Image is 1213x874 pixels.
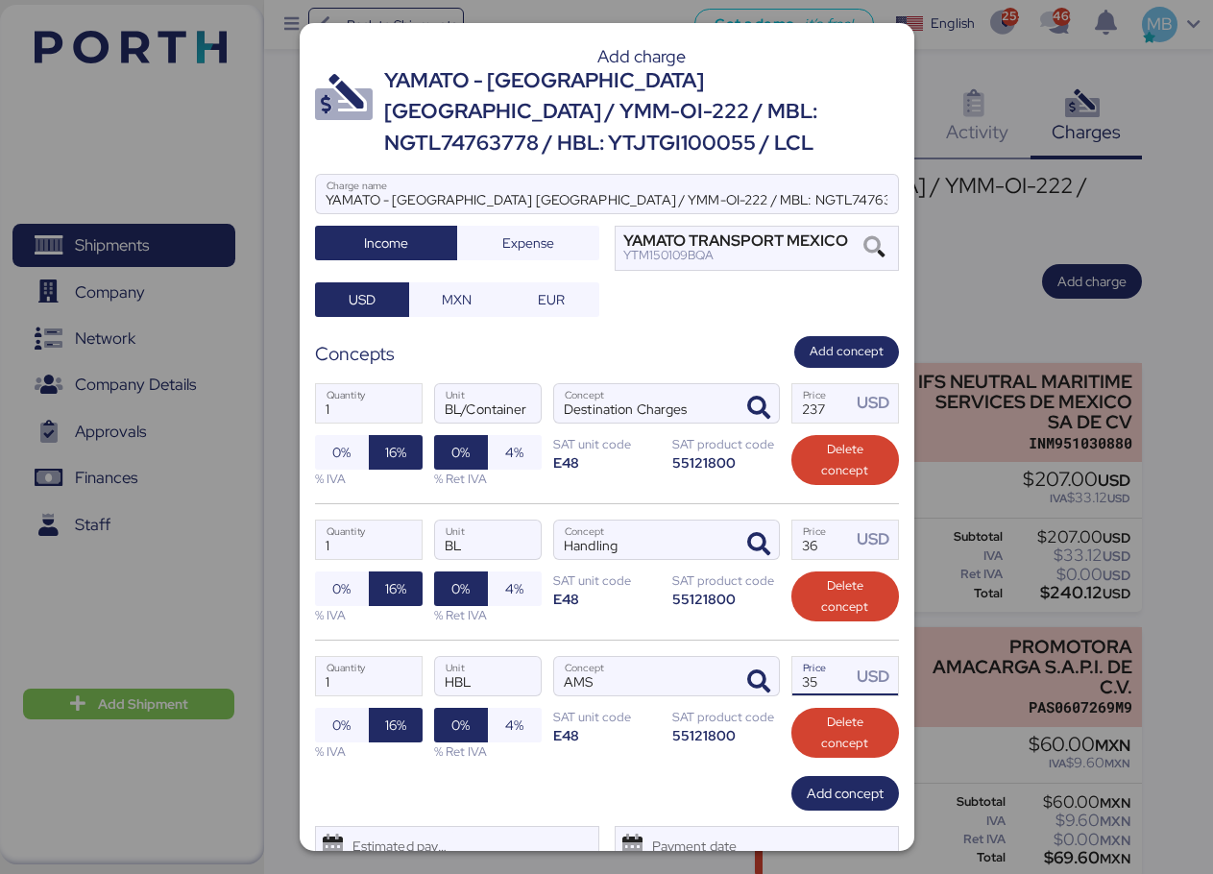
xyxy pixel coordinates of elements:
[315,340,395,368] div: Concepts
[791,708,899,758] button: Delete concept
[810,341,884,362] span: Add concept
[553,453,661,472] div: E48
[488,435,542,470] button: 4%
[315,435,369,470] button: 0%
[457,226,599,260] button: Expense
[791,776,899,811] button: Add concept
[553,708,661,726] div: SAT unit code
[623,249,848,262] div: YTM150109BQA
[554,657,733,695] input: Concept
[434,708,488,742] button: 0%
[315,282,410,317] button: USD
[553,590,661,608] div: E48
[553,571,661,590] div: SAT unit code
[739,524,779,565] button: ConceptConcept
[553,726,661,744] div: E48
[434,742,542,761] div: % Ret IVA
[857,527,897,551] div: USD
[505,441,523,464] span: 4%
[442,288,472,311] span: MXN
[369,435,423,470] button: 16%
[672,453,780,472] div: 55121800
[554,384,733,423] input: Concept
[623,234,848,248] div: YAMATO TRANSPORT MEXICO
[451,577,470,600] span: 0%
[739,662,779,702] button: ConceptConcept
[504,282,599,317] button: EUR
[409,282,504,317] button: MXN
[316,521,422,559] input: Quantity
[315,470,423,488] div: % IVA
[451,441,470,464] span: 0%
[315,226,457,260] button: Income
[435,521,541,559] input: Unit
[672,726,780,744] div: 55121800
[857,391,897,415] div: USD
[434,435,488,470] button: 0%
[505,714,523,737] span: 4%
[434,571,488,606] button: 0%
[332,577,351,600] span: 0%
[792,384,852,423] input: Price
[672,590,780,608] div: 55121800
[792,521,852,559] input: Price
[315,742,423,761] div: % IVA
[385,577,406,600] span: 16%
[364,231,408,255] span: Income
[672,571,780,590] div: SAT product code
[435,384,541,423] input: Unit
[791,435,899,485] button: Delete concept
[672,708,780,726] div: SAT product code
[502,231,554,255] span: Expense
[315,708,369,742] button: 0%
[807,439,884,481] span: Delete concept
[791,571,899,621] button: Delete concept
[385,714,406,737] span: 16%
[857,665,897,689] div: USD
[369,571,423,606] button: 16%
[538,288,565,311] span: EUR
[434,470,542,488] div: % Ret IVA
[315,571,369,606] button: 0%
[434,606,542,624] div: % Ret IVA
[807,712,884,754] span: Delete concept
[451,714,470,737] span: 0%
[316,657,422,695] input: Quantity
[316,384,422,423] input: Quantity
[384,65,899,158] div: YAMATO - [GEOGRAPHIC_DATA] [GEOGRAPHIC_DATA] / YMM-OI-222 / MBL: NGTL74763778 / HBL: YTJTGI100055...
[435,657,541,695] input: Unit
[488,708,542,742] button: 4%
[315,606,423,624] div: % IVA
[385,441,406,464] span: 16%
[554,521,733,559] input: Concept
[739,388,779,428] button: ConceptConcept
[369,708,423,742] button: 16%
[807,782,884,805] span: Add concept
[316,175,898,213] input: Charge name
[807,575,884,618] span: Delete concept
[332,714,351,737] span: 0%
[553,435,661,453] div: SAT unit code
[505,577,523,600] span: 4%
[384,48,899,65] div: Add charge
[488,571,542,606] button: 4%
[792,657,852,695] input: Price
[672,435,780,453] div: SAT product code
[349,288,376,311] span: USD
[332,441,351,464] span: 0%
[794,336,899,368] button: Add concept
